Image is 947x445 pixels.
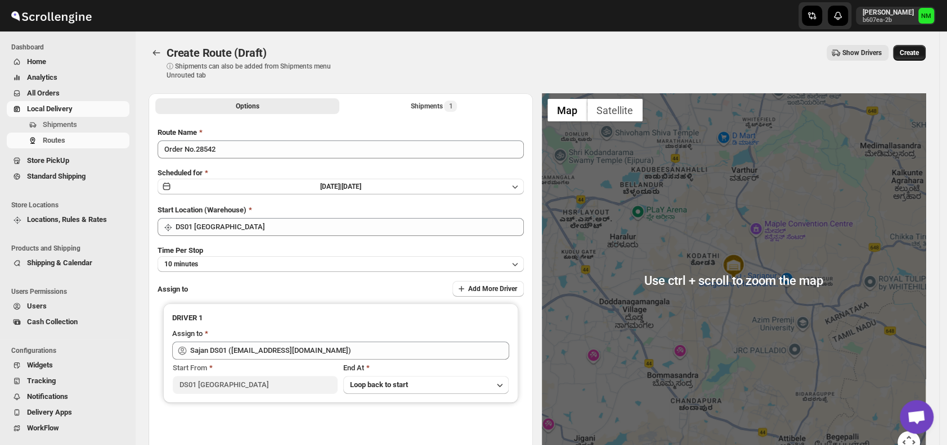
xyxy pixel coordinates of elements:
button: Users [7,298,129,314]
button: Notifications [7,389,129,405]
span: Create [900,48,919,57]
span: [DATE] [342,183,361,190]
span: Local Delivery [27,105,73,113]
button: User menu [856,7,935,25]
button: Show satellite imagery [587,99,643,121]
button: All Route Options [155,98,339,114]
button: Cash Collection [7,314,129,330]
span: All Orders [27,89,60,97]
p: b607ea-2b [863,17,914,24]
span: Widgets [27,361,53,369]
span: Store PickUp [27,156,69,165]
button: Selected Shipments [342,98,526,114]
span: Notifications [27,392,68,401]
span: Analytics [27,73,57,81]
span: Show Drivers [842,48,882,57]
span: Time Per Stop [158,246,203,255]
button: Add More Driver [452,281,524,297]
button: Show street map [547,99,587,121]
text: NM [921,12,931,20]
span: Scheduled for [158,169,203,177]
button: Loop back to start [343,376,508,394]
span: 10 minutes [164,260,198,269]
span: Dashboard [11,43,129,52]
button: Routes [149,45,164,61]
button: Routes [7,133,129,148]
span: Start Location (Warehouse) [158,206,246,214]
p: ⓘ Shipments can also be added from Shipments menu Unrouted tab [167,62,344,80]
span: Narjit Magar [918,8,934,24]
span: Shipping & Calendar [27,258,92,267]
button: Show Drivers [827,45,888,61]
span: Products and Shipping [11,244,129,253]
span: Options [236,102,259,111]
span: Users [27,302,47,310]
button: Shipments [7,117,129,133]
input: Eg: Bengaluru Route [158,140,524,158]
button: Delivery Apps [7,405,129,420]
button: Locations, Rules & Rates [7,212,129,228]
span: Assign to [158,285,188,293]
span: Start From [173,364,207,372]
input: Search assignee [190,342,509,360]
button: Tracking [7,373,129,389]
div: End At [343,362,508,374]
span: Tracking [27,376,56,385]
div: Assign to [172,328,203,339]
span: Configurations [11,346,129,355]
p: [PERSON_NAME] [863,8,914,17]
span: Loop back to start [350,380,408,389]
span: Locations, Rules & Rates [27,215,107,224]
span: Users Permissions [11,287,129,296]
span: Home [27,57,46,66]
button: Create [893,45,926,61]
img: ScrollEngine [9,2,93,30]
input: Search location [176,218,524,236]
span: Delivery Apps [27,408,72,416]
button: Analytics [7,70,129,85]
span: [DATE] | [320,183,342,190]
div: Open chat [900,400,933,434]
span: Add More Driver [468,284,517,293]
span: 1 [448,102,452,111]
button: [DATE]|[DATE] [158,179,524,194]
button: Widgets [7,357,129,373]
span: Route Name [158,128,197,137]
span: Routes [43,136,65,144]
div: Shipments [410,101,457,112]
button: Shipping & Calendar [7,255,129,271]
span: Cash Collection [27,317,78,326]
span: Create Route (Draft) [167,46,267,60]
span: Shipments [43,120,77,129]
span: Store Locations [11,201,129,210]
button: WorkFlow [7,420,129,436]
button: All Orders [7,85,129,101]
span: Standard Shipping [27,172,86,180]
button: Home [7,54,129,70]
button: 10 minutes [158,256,524,272]
h3: DRIVER 1 [172,312,509,324]
span: WorkFlow [27,424,59,432]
